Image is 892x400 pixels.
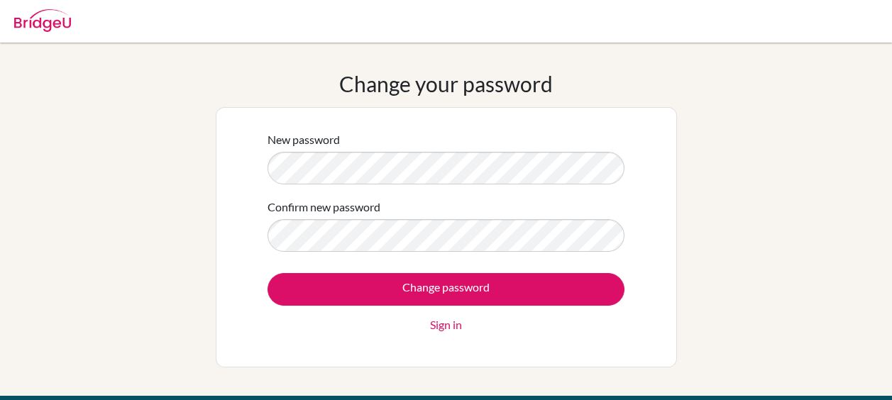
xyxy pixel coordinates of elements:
label: New password [268,131,340,148]
a: Sign in [430,316,462,333]
label: Confirm new password [268,199,380,216]
img: Bridge-U [14,9,71,32]
h1: Change your password [339,71,553,96]
input: Change password [268,273,624,306]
